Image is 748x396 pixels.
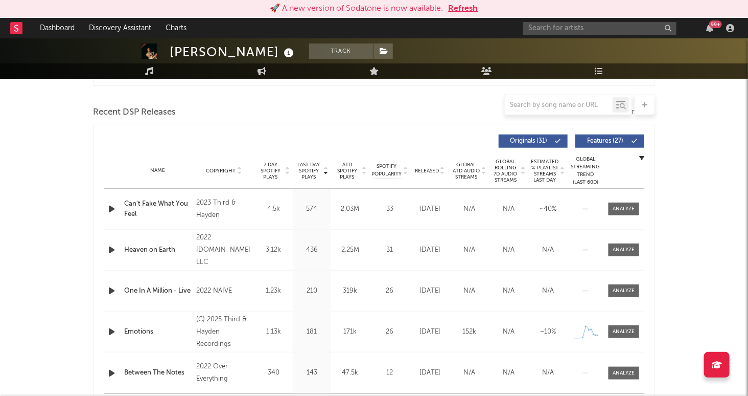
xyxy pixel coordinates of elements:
[124,167,191,174] div: Name
[415,168,439,174] span: Released
[413,327,447,337] div: [DATE]
[492,327,526,337] div: N/A
[372,327,408,337] div: 26
[158,18,194,38] a: Charts
[709,20,722,28] div: 99 +
[257,368,290,378] div: 340
[295,162,322,180] span: Last Day Spotify Plays
[449,3,478,15] button: Refresh
[82,18,158,38] a: Discovery Assistant
[413,286,447,296] div: [DATE]
[334,162,361,180] span: ATD Spotify Plays
[413,368,447,378] div: [DATE]
[505,101,613,109] input: Search by song name or URL
[452,245,486,255] div: N/A
[334,204,367,214] div: 2.03M
[706,24,713,32] button: 99+
[452,368,486,378] div: N/A
[309,43,373,59] button: Track
[257,327,290,337] div: 1.13k
[413,245,447,255] div: [DATE]
[295,204,329,214] div: 574
[413,204,447,214] div: [DATE]
[531,159,559,183] span: Estimated % Playlist Streams Last Day
[334,368,367,378] div: 47.5k
[372,204,408,214] div: 33
[452,204,486,214] div: N/A
[523,22,676,35] input: Search for artists
[372,163,402,178] span: Spotify Popularity
[492,159,520,183] span: Global Rolling 7D Audio Streams
[452,286,486,296] div: N/A
[124,327,191,337] a: Emotions
[257,286,290,296] div: 1.23k
[570,156,601,186] div: Global Streaming Trend (Last 60D)
[531,245,565,255] div: N/A
[33,18,82,38] a: Dashboard
[196,314,252,350] div: (C) 2025 Third & Hayden Recordings
[257,245,290,255] div: 3.12k
[295,245,329,255] div: 436
[295,368,329,378] div: 143
[170,43,296,60] div: [PERSON_NAME]
[372,245,408,255] div: 31
[582,138,629,144] span: Features ( 27 )
[531,286,565,296] div: N/A
[492,204,526,214] div: N/A
[270,3,443,15] div: 🚀 A new version of Sodatone is now available.
[505,138,552,144] span: Originals ( 31 )
[492,368,526,378] div: N/A
[372,286,408,296] div: 26
[452,327,486,337] div: 152k
[531,327,565,337] div: ~ 10 %
[295,327,329,337] div: 181
[196,361,252,385] div: 2022 Over Everything
[124,245,191,255] a: Heaven on Earth
[499,135,568,148] button: Originals(31)
[334,245,367,255] div: 2.25M
[257,162,284,180] span: 7 Day Spotify Plays
[196,285,252,297] div: 2022 NAIVE
[575,135,644,148] button: Features(27)
[124,286,191,296] a: One In A Million - Live
[295,286,329,296] div: 210
[196,197,252,222] div: 2023 Third & Hayden
[334,286,367,296] div: 319k
[372,368,408,378] div: 12
[531,368,565,378] div: N/A
[334,327,367,337] div: 171k
[206,168,236,174] span: Copyright
[196,232,252,269] div: 2022 [DOMAIN_NAME] LLC
[452,162,480,180] span: Global ATD Audio Streams
[492,286,526,296] div: N/A
[124,368,191,378] a: Between The Notes
[531,204,565,214] div: ~ 40 %
[257,204,290,214] div: 4.5k
[492,245,526,255] div: N/A
[124,199,191,219] a: Can't Fake What You Feel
